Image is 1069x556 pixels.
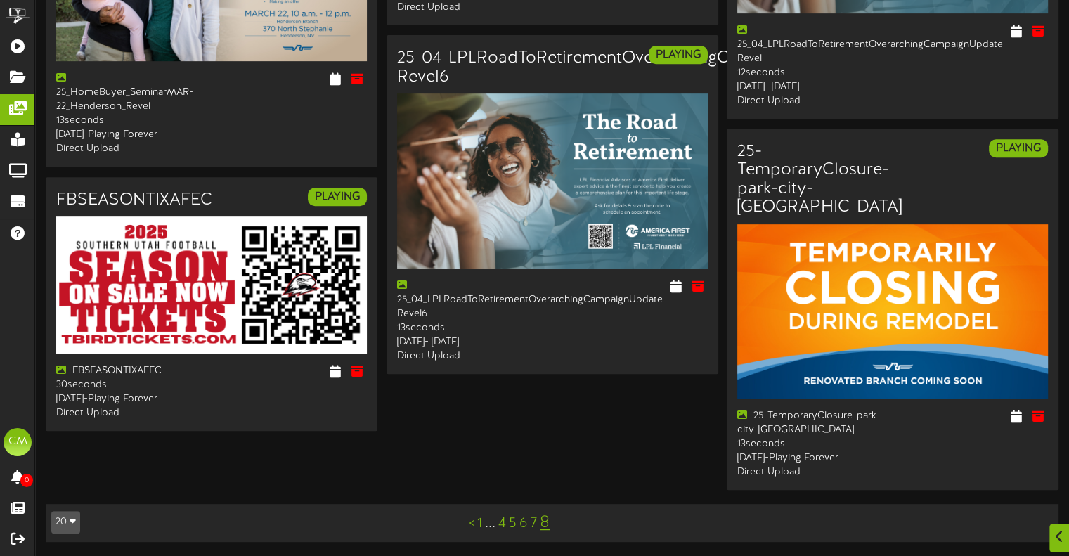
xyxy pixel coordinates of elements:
h3: 25-TemporaryClosure-park-city-[GEOGRAPHIC_DATA] [737,143,902,217]
a: 5 [509,516,517,531]
img: 7e15dd30-9d12-4b08-bd9e-c42f45c7c7ef.jpg [737,224,1048,399]
div: Direct Upload [737,94,882,108]
div: [DATE] - Playing Forever [56,392,201,406]
div: Direct Upload [737,465,882,479]
a: 4 [498,516,506,531]
h3: FBSEASONTIXAFEC [56,191,212,209]
div: 30 seconds [56,378,201,392]
div: Direct Upload [56,142,201,156]
a: 8 [540,514,550,532]
div: [DATE] - Playing Forever [56,128,201,142]
a: 1 [477,516,482,531]
div: FBSEASONTIXAFEC [56,364,201,378]
a: ... [485,516,495,531]
strong: PLAYING [656,49,701,61]
div: Direct Upload [397,349,542,363]
div: 25_HomeBuyer_SeminarMAR-22_Henderson_Revel [56,72,201,114]
div: [DATE] - [DATE] [397,335,542,349]
span: 0 [20,474,33,487]
div: [DATE] - Playing Forever [737,451,882,465]
div: 13 seconds [397,321,542,335]
h3: 25_04_LPLRoadToRetirementOverarchingCampaignUpdate-Revel6 [397,49,860,86]
div: Direct Upload [56,406,201,420]
div: Direct Upload [397,1,542,15]
div: 25_04_LPLRoadToRetirementOverarchingCampaignUpdate-Revel6 [397,279,542,321]
a: < [469,516,474,531]
div: 12 seconds [737,66,882,80]
img: 0280144e-1339-4ca8-9666-0c4965995a88.png [397,93,708,269]
div: 25_04_LPLRoadToRetirementOverarchingCampaignUpdate-Revel [737,24,882,66]
img: ca1d1c62-e881-4dc5-b9ff-d3528d0b6a2e.png [56,216,367,354]
a: 7 [531,516,537,531]
strong: PLAYING [996,142,1041,155]
div: 13 seconds [56,114,201,128]
a: 6 [519,516,528,531]
button: 20 [51,511,80,534]
div: 13 seconds [737,437,882,451]
div: 25-TemporaryClosure-park-city-[GEOGRAPHIC_DATA] [737,409,882,437]
div: CM [4,428,32,456]
div: [DATE] - [DATE] [737,80,882,94]
strong: PLAYING [315,190,360,203]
